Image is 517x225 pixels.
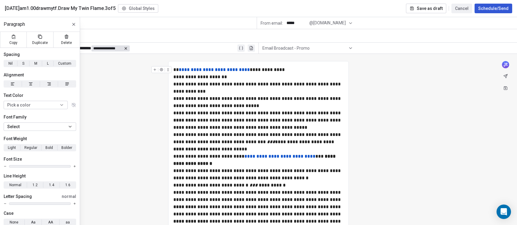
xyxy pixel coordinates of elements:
span: Select [7,124,20,130]
span: M [34,61,37,66]
span: aa [66,220,70,225]
span: Aa [31,220,36,225]
span: Email Broadcast - Promo [262,45,310,51]
span: @[DOMAIN_NAME] [309,20,346,26]
span: Copy [9,40,17,45]
span: L [47,61,49,66]
span: Delete [61,40,72,45]
button: Cancel [451,4,472,13]
span: Paragraph [4,21,25,28]
div: Open Intercom Messenger [497,205,511,219]
button: Global Styles [118,4,158,13]
span: From email: [261,20,283,26]
span: Spacing [4,51,20,57]
span: Text Color [4,92,23,98]
span: Line Height [4,173,26,179]
span: Font Family [4,114,26,120]
span: Case [4,210,14,216]
span: 1.2 [33,182,38,188]
span: Custom [58,61,71,66]
button: Pick a color [4,101,68,109]
span: Duplicate [32,40,48,45]
span: 1.6 [65,182,70,188]
span: AA [48,220,53,225]
span: Light [8,145,16,150]
span: Bold [45,145,53,150]
span: Normal [9,182,21,188]
span: Nil [8,61,13,66]
span: 1.4 [49,182,54,188]
span: Regular [24,145,37,150]
span: normal [62,193,76,199]
span: None [10,220,18,225]
button: Save as draft [406,4,446,13]
span: Letter Spacing [4,193,32,199]
span: S [22,61,24,66]
button: Schedule/Send [475,4,512,13]
span: Alignment [4,72,24,78]
span: Bolder [61,145,72,150]
span: [DATE]am1.00drawmytf.Draw My Twin Flame.3of5 [5,5,116,12]
span: Font Size [4,156,22,162]
span: Font Weight [4,136,27,142]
